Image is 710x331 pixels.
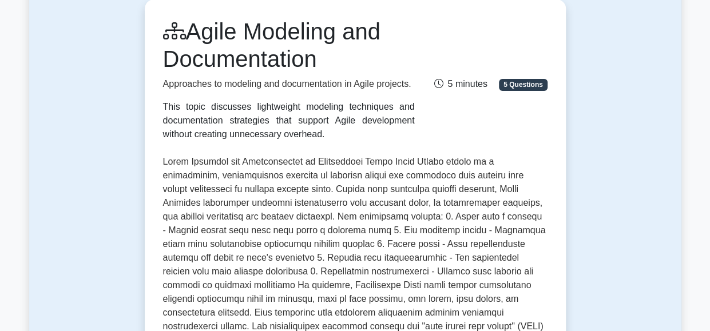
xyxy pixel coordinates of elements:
[434,79,487,89] span: 5 minutes
[163,18,415,73] h1: Agile Modeling and Documentation
[163,77,415,91] p: Approaches to modeling and documentation in Agile projects.
[499,79,547,90] span: 5 Questions
[163,100,415,141] div: This topic discusses lightweight modeling techniques and documentation strategies that support Ag...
